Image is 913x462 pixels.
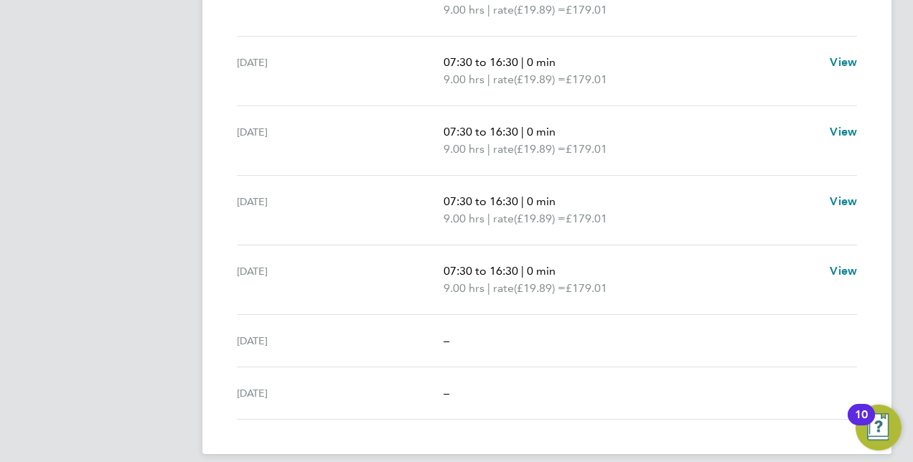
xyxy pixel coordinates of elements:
span: 9.00 hrs [444,3,484,16]
span: (£19.89) = [514,281,566,295]
span: View [830,125,857,138]
div: [DATE] [237,332,444,349]
span: 9.00 hrs [444,72,484,86]
span: (£19.89) = [514,142,566,156]
span: 9.00 hrs [444,142,484,156]
div: [DATE] [237,54,444,88]
span: £179.01 [566,72,607,86]
span: | [521,194,524,208]
div: [DATE] [237,263,444,297]
span: £179.01 [566,142,607,156]
span: | [487,3,490,16]
span: rate [493,71,514,88]
span: (£19.89) = [514,212,566,225]
span: 9.00 hrs [444,281,484,295]
span: View [830,264,857,278]
span: | [487,212,490,225]
span: £179.01 [566,212,607,225]
a: View [830,54,857,71]
a: View [830,193,857,210]
span: | [487,281,490,295]
span: rate [493,141,514,158]
span: 0 min [527,125,556,138]
button: Open Resource Center, 10 new notifications [856,405,902,451]
span: | [521,264,524,278]
span: rate [493,280,514,297]
span: (£19.89) = [514,3,566,16]
a: View [830,123,857,141]
div: [DATE] [237,193,444,227]
span: | [521,55,524,69]
span: 07:30 to 16:30 [444,125,518,138]
span: | [487,72,490,86]
span: 9.00 hrs [444,212,484,225]
span: | [521,125,524,138]
span: 0 min [527,194,556,208]
span: 0 min [527,55,556,69]
span: – [444,334,449,347]
span: View [830,194,857,208]
span: | [487,142,490,156]
span: 07:30 to 16:30 [444,55,518,69]
span: (£19.89) = [514,72,566,86]
div: 10 [855,415,868,433]
div: [DATE] [237,385,444,402]
span: 0 min [527,264,556,278]
span: 07:30 to 16:30 [444,194,518,208]
span: £179.01 [566,3,607,16]
div: [DATE] [237,123,444,158]
span: 07:30 to 16:30 [444,264,518,278]
span: £179.01 [566,281,607,295]
span: rate [493,1,514,19]
span: – [444,386,449,400]
a: View [830,263,857,280]
span: rate [493,210,514,227]
span: View [830,55,857,69]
